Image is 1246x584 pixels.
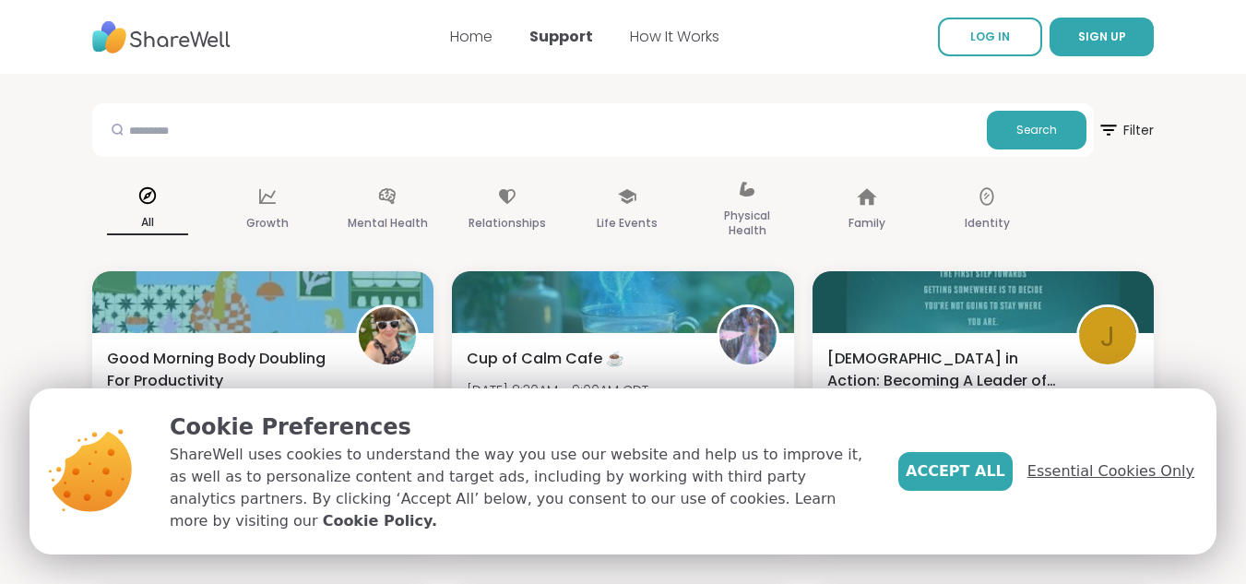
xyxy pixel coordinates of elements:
[1078,29,1126,44] span: SIGN UP
[170,411,869,444] p: Cookie Preferences
[827,348,1056,392] span: [DEMOGRAPHIC_DATA] in Action: Becoming A Leader of Self
[938,18,1042,56] a: LOG IN
[467,348,624,370] span: Cup of Calm Cafe ☕️
[1016,122,1057,138] span: Search
[450,26,492,47] a: Home
[170,444,869,532] p: ShareWell uses cookies to understand the way you use our website and help us to improve it, as we...
[1100,315,1115,358] span: J
[1098,108,1154,152] span: Filter
[246,212,289,234] p: Growth
[323,510,437,532] a: Cookie Policy.
[467,381,648,399] span: [DATE] 8:30AM - 9:00AM CDT
[107,348,336,392] span: Good Morning Body Doubling For Productivity
[970,29,1010,44] span: LOG IN
[898,452,1013,491] button: Accept All
[529,26,593,47] a: Support
[630,26,719,47] a: How It Works
[597,212,658,234] p: Life Events
[1098,103,1154,157] button: Filter
[469,212,546,234] p: Relationships
[107,211,188,235] p: All
[1050,18,1154,56] button: SIGN UP
[965,212,1010,234] p: Identity
[348,212,428,234] p: Mental Health
[906,460,1005,483] span: Accept All
[359,307,416,364] img: Adrienne_QueenOfTheDawn
[1027,460,1194,483] span: Essential Cookies Only
[848,212,885,234] p: Family
[92,12,231,63] img: ShareWell Nav Logo
[987,111,1086,149] button: Search
[706,205,788,242] p: Physical Health
[719,307,777,364] img: lyssa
